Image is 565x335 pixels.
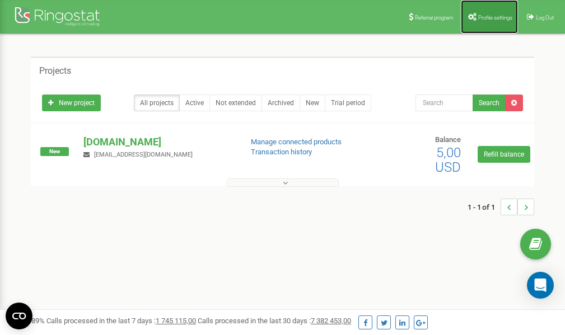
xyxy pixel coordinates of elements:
[42,95,101,111] a: New project
[325,95,371,111] a: Trial period
[300,95,325,111] a: New
[415,95,473,111] input: Search
[473,95,506,111] button: Search
[478,15,512,21] span: Profile settings
[435,135,461,144] span: Balance
[134,95,180,111] a: All projects
[435,145,461,175] span: 5,00 USD
[179,95,210,111] a: Active
[251,148,312,156] a: Transaction history
[209,95,262,111] a: Not extended
[468,199,501,215] span: 1 - 1 of 1
[311,317,351,325] u: 7 382 453,00
[415,15,454,21] span: Referral program
[39,66,71,76] h5: Projects
[262,95,300,111] a: Archived
[527,272,554,299] div: Open Intercom Messenger
[94,151,193,158] span: [EMAIL_ADDRESS][DOMAIN_NAME]
[6,303,32,329] button: Open CMP widget
[468,187,534,227] nav: ...
[198,317,351,325] span: Calls processed in the last 30 days :
[40,147,69,156] span: New
[156,317,196,325] u: 1 745 115,00
[536,15,554,21] span: Log Out
[46,317,196,325] span: Calls processed in the last 7 days :
[251,138,342,146] a: Manage connected products
[478,146,530,163] a: Refill balance
[83,135,232,149] p: [DOMAIN_NAME]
